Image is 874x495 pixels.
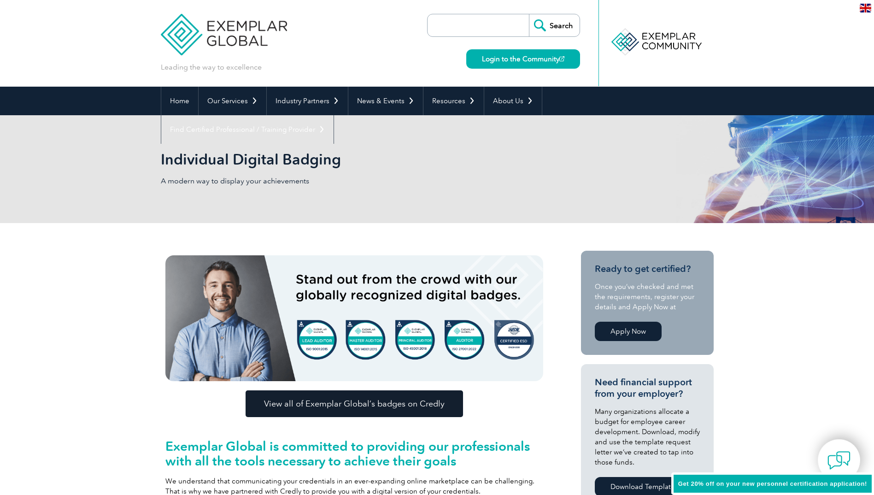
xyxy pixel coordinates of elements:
a: Home [161,87,198,115]
p: A modern way to display your achievements [161,176,437,186]
span: View all of Exemplar Global’s badges on Credly [264,400,445,408]
img: en [860,4,871,12]
img: contact-chat.png [827,449,851,472]
a: Login to the Community [466,49,580,69]
a: Apply Now [595,322,662,341]
a: Our Services [199,87,266,115]
span: Get 20% off on your new personnel certification application! [678,480,867,487]
h3: Ready to get certified? [595,263,700,275]
input: Search [529,14,580,36]
p: Once you’ve checked and met the requirements, register your details and Apply Now at [595,282,700,312]
a: Resources [423,87,484,115]
h2: Individual Digital Badging [161,152,548,167]
p: Leading the way to excellence [161,62,262,72]
p: Many organizations allocate a budget for employee career development. Download, modify and use th... [595,407,700,467]
h2: Exemplar Global is committed to providing our professionals with all the tools necessary to achie... [165,439,543,468]
a: News & Events [348,87,423,115]
a: Industry Partners [267,87,348,115]
img: open_square.png [559,56,564,61]
a: About Us [484,87,542,115]
img: badges [165,255,543,381]
a: Find Certified Professional / Training Provider [161,115,334,144]
h3: Need financial support from your employer? [595,377,700,400]
a: View all of Exemplar Global’s badges on Credly [246,390,463,417]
